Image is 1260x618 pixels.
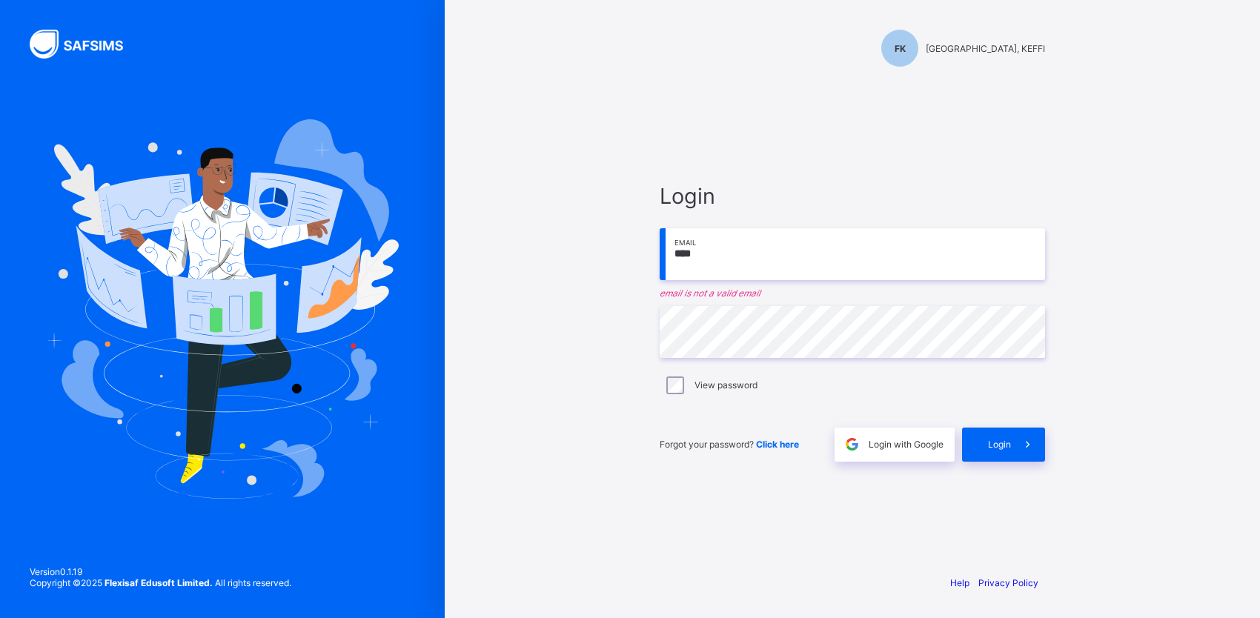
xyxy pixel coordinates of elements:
span: Forgot your password? [660,439,799,450]
strong: Flexisaf Edusoft Limited. [105,577,213,588]
a: Privacy Policy [978,577,1038,588]
a: Help [950,577,969,588]
span: Login with Google [869,439,944,450]
span: Login [988,439,1011,450]
span: Version 0.1.19 [30,566,291,577]
em: email is not a valid email [660,288,1045,299]
img: SAFSIMS Logo [30,30,141,59]
span: Copyright © 2025 All rights reserved. [30,577,291,588]
span: [GEOGRAPHIC_DATA], KEFFI [926,43,1045,54]
a: Click here [756,439,799,450]
img: google.396cfc9801f0270233282035f929180a.svg [843,436,861,453]
span: Login [660,183,1045,209]
img: Hero Image [46,119,399,499]
span: FK [895,43,906,54]
label: View password [694,379,757,391]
